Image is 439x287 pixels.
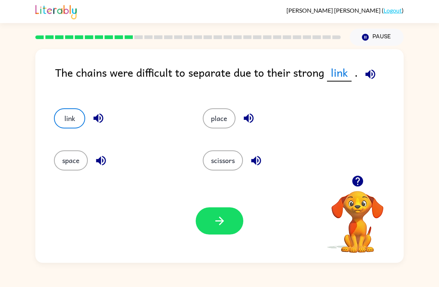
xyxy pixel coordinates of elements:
[54,108,85,128] button: link
[203,150,243,170] button: scissors
[320,179,395,254] video: Your browser must support playing .mp4 files to use Literably. Please try using another browser.
[327,64,352,82] span: link
[286,7,404,14] div: ( )
[203,108,235,128] button: place
[55,64,404,93] div: The chains were difficult to separate due to their strong .
[286,7,382,14] span: [PERSON_NAME] [PERSON_NAME]
[54,150,88,170] button: space
[384,7,402,14] a: Logout
[350,29,404,46] button: Pause
[35,3,77,19] img: Literably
